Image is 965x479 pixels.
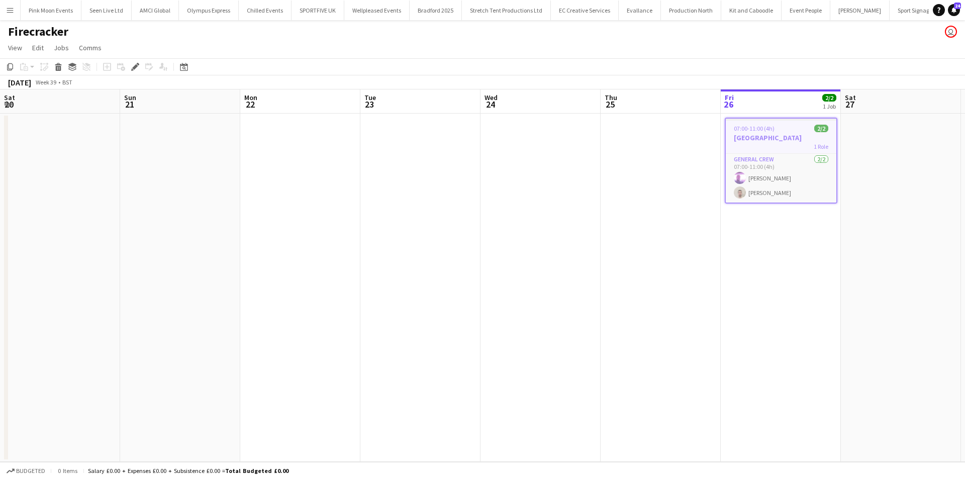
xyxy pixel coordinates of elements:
span: Week 39 [33,78,58,86]
button: Seen Live Ltd [81,1,132,20]
span: 23 [363,99,376,110]
span: 0 items [55,467,79,474]
h1: Firecracker [8,24,68,39]
span: View [8,43,22,52]
app-user-avatar: Dominic Riley [945,26,957,38]
a: Edit [28,41,48,54]
button: AMCI Global [132,1,179,20]
span: Mon [244,93,257,102]
button: Sport Signage [890,1,941,20]
span: 24 [954,3,961,9]
div: BST [62,78,72,86]
span: Thu [605,93,617,102]
a: View [4,41,26,54]
button: Production North [661,1,721,20]
span: 25 [603,99,617,110]
span: 1 Role [814,143,828,150]
h3: [GEOGRAPHIC_DATA] [726,133,836,142]
button: Stretch Tent Productions Ltd [462,1,551,20]
a: Jobs [50,41,73,54]
span: 24 [483,99,498,110]
a: 24 [948,4,960,16]
span: Sat [4,93,15,102]
div: [DATE] [8,77,31,87]
app-job-card: 07:00-11:00 (4h)2/2[GEOGRAPHIC_DATA]1 RoleGeneral Crew2/207:00-11:00 (4h)[PERSON_NAME][PERSON_NAME] [725,118,837,204]
button: Pink Moon Events [21,1,81,20]
span: 26 [723,99,734,110]
div: Salary £0.00 + Expenses £0.00 + Subsistence £0.00 = [88,467,288,474]
span: Edit [32,43,44,52]
button: [PERSON_NAME] [830,1,890,20]
button: Event People [782,1,830,20]
button: Kit and Caboodle [721,1,782,20]
button: EC Creative Services [551,1,619,20]
a: Comms [75,41,106,54]
span: Fri [725,93,734,102]
span: 2/2 [822,94,836,102]
span: 2/2 [814,125,828,132]
div: 1 Job [823,103,836,110]
span: 07:00-11:00 (4h) [734,125,775,132]
span: Tue [364,93,376,102]
span: Wed [485,93,498,102]
span: 27 [843,99,856,110]
button: SPORTFIVE UK [292,1,344,20]
button: Chilled Events [239,1,292,20]
button: Evallance [619,1,661,20]
span: Budgeted [16,467,45,474]
app-card-role: General Crew2/207:00-11:00 (4h)[PERSON_NAME][PERSON_NAME] [726,154,836,203]
button: Wellpleased Events [344,1,410,20]
span: Comms [79,43,102,52]
button: Budgeted [5,465,47,476]
span: Sat [845,93,856,102]
span: Total Budgeted £0.00 [225,467,288,474]
span: Jobs [54,43,69,52]
span: 21 [123,99,136,110]
button: Bradford 2025 [410,1,462,20]
span: 22 [243,99,257,110]
span: Sun [124,93,136,102]
button: Olympus Express [179,1,239,20]
span: 20 [3,99,15,110]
